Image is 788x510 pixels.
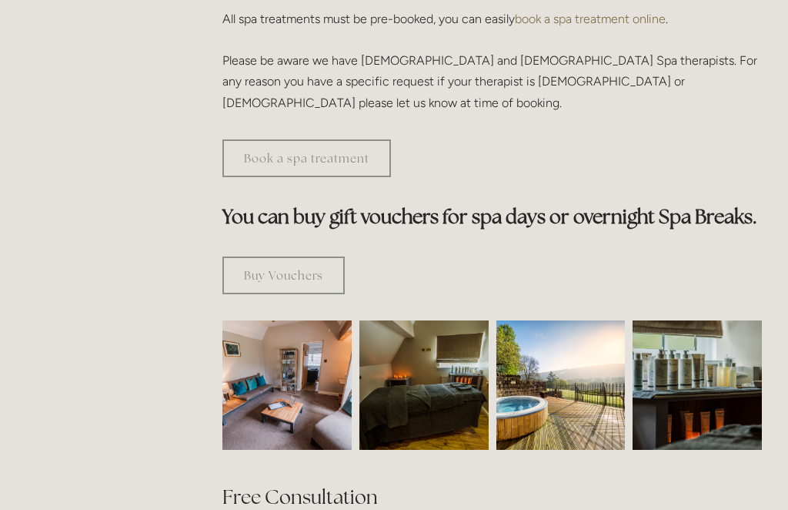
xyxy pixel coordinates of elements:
a: book a spa treatment online [515,12,666,26]
img: Waiting room, spa room, Losehill House Hotel and Spa [190,320,384,450]
p: All spa treatments must be pre-booked, you can easily . Please be aware we have [DEMOGRAPHIC_DATA... [222,8,762,113]
img: Spa room, Losehill House Hotel and Spa [327,320,521,450]
img: Outdoor jacuzzi with a view of the Peak District, Losehill House Hotel and Spa [496,320,626,450]
a: Book a spa treatment [222,139,391,177]
a: Buy Vouchers [222,257,345,294]
strong: You can buy gift vouchers for spa days or overnight Spa Breaks. [222,204,757,229]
